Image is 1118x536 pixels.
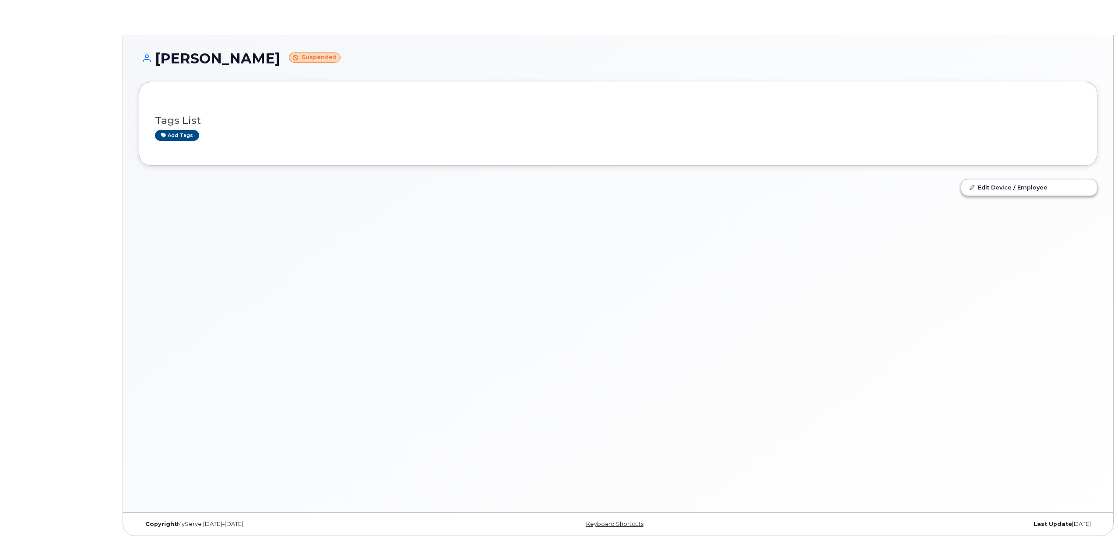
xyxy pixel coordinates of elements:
[139,51,1097,66] h1: [PERSON_NAME]
[139,521,458,528] div: MyServe [DATE]–[DATE]
[155,115,1081,126] h3: Tags List
[155,130,199,141] a: Add tags
[145,521,177,527] strong: Copyright
[1034,521,1072,527] strong: Last Update
[289,53,341,63] small: Suspended
[961,179,1097,195] a: Edit Device / Employee
[778,521,1097,528] div: [DATE]
[586,521,643,527] a: Keyboard Shortcuts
